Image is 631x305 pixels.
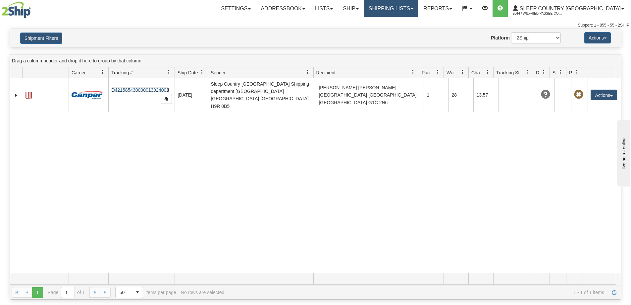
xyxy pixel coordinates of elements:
input: Page 1 [61,287,75,298]
span: Recipient [316,69,336,76]
label: Platform [491,35,510,41]
a: Recipient filter column settings [407,67,419,78]
a: Shipping lists [364,0,418,17]
a: Delivery Status filter column settings [538,67,550,78]
div: grid grouping header [10,54,621,67]
a: Sleep Country [GEOGRAPHIC_DATA] 2044 / Wilfried.Passee-Coutrin [508,0,629,17]
span: Ship Date [178,69,198,76]
span: Weight [447,69,460,76]
button: Shipment Filters [20,33,62,44]
a: Carrier filter column settings [97,67,108,78]
span: Pickup Status [569,69,575,76]
img: 14 - Canpar [72,91,103,99]
a: Weight filter column settings [457,67,468,78]
td: [PERSON_NAME] [PERSON_NAME] [GEOGRAPHIC_DATA] [GEOGRAPHIC_DATA] [GEOGRAPHIC_DATA] G1C 2N6 [316,78,424,112]
td: 13.57 [473,78,498,112]
a: Tracking Status filter column settings [522,67,533,78]
span: items per page [115,287,176,298]
a: Pickup Status filter column settings [571,67,583,78]
span: Pickup Not Assigned [574,90,583,99]
a: Packages filter column settings [432,67,444,78]
button: Copy to clipboard [161,94,172,104]
span: 2044 / Wilfried.Passee-Coutrin [513,10,562,17]
span: Delivery Status [536,69,542,76]
td: [DATE] [175,78,208,112]
span: Page of 1 [48,287,85,298]
td: Sleep Country [GEOGRAPHIC_DATA] Shipping department [GEOGRAPHIC_DATA] [GEOGRAPHIC_DATA] [GEOGRAPH... [208,78,316,112]
div: No rows are selected [181,290,225,295]
a: Reports [418,0,457,17]
td: 28 [448,78,473,112]
span: Unknown [541,90,550,99]
span: Sleep Country [GEOGRAPHIC_DATA] [518,6,621,11]
button: Actions [591,90,617,100]
a: Lists [310,0,338,17]
a: Label [26,89,32,100]
div: live help - online [5,6,61,11]
a: Ship [338,0,363,17]
span: 1 - 1 of 1 items [229,290,604,295]
span: Charge [471,69,485,76]
td: 1 [424,78,448,112]
a: Shipment Issues filter column settings [555,67,566,78]
a: Refresh [609,287,619,298]
iframe: chat widget [616,118,630,186]
button: Actions [584,32,611,43]
a: D421585430000013924001 [111,87,169,93]
span: Packages [422,69,436,76]
span: 50 [120,289,128,296]
a: Charge filter column settings [482,67,493,78]
span: Sender [211,69,226,76]
a: Tracking # filter column settings [163,67,175,78]
a: Ship Date filter column settings [196,67,208,78]
span: Page sizes drop down [115,287,143,298]
a: Sender filter column settings [302,67,313,78]
span: Page 1 [32,287,43,298]
a: Expand [13,92,20,99]
a: Addressbook [256,0,310,17]
span: Carrier [72,69,86,76]
span: Tracking Status [496,69,525,76]
span: Tracking # [111,69,133,76]
div: Support: 1 - 855 - 55 - 2SHIP [2,23,629,28]
span: select [132,287,143,298]
img: logo2044.jpg [2,2,31,18]
a: Settings [216,0,256,17]
span: Shipment Issues [552,69,558,76]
